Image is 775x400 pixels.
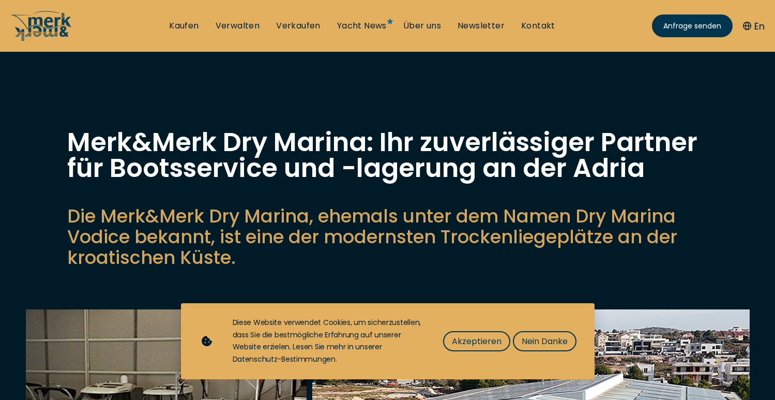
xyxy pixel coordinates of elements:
[513,331,576,351] button: Nein Danke
[276,20,321,32] a: Verkaufen
[652,14,733,37] a: Anfrage senden
[743,19,765,33] button: En
[458,20,505,32] a: Newsletter
[521,20,555,32] a: Kontakt
[169,20,199,32] a: Kaufen
[67,129,708,181] h1: Merk&Merk Dry Marina: Ihr zuverlässiger Partner für Bootsservice und -lagerung an der Adria
[337,20,387,32] a: Yacht News
[233,317,422,366] div: Diese Website verwendet Cookies, um sicherzustellen, dass Sie die bestmögliche Erfahrung auf unse...
[663,21,721,32] span: Anfrage senden
[216,20,260,32] a: Verwalten
[403,20,441,32] a: Über uns
[67,206,708,268] p: Die Merk&Merk Dry Marina, ehemals unter dem Namen Dry Marina Vodice bekannt, ist eine der moderns...
[443,331,510,351] button: Akzeptieren
[522,335,568,348] span: Nein Danke
[452,335,502,348] span: Akzeptieren
[233,354,336,364] a: Datenschutz-Bestimmungen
